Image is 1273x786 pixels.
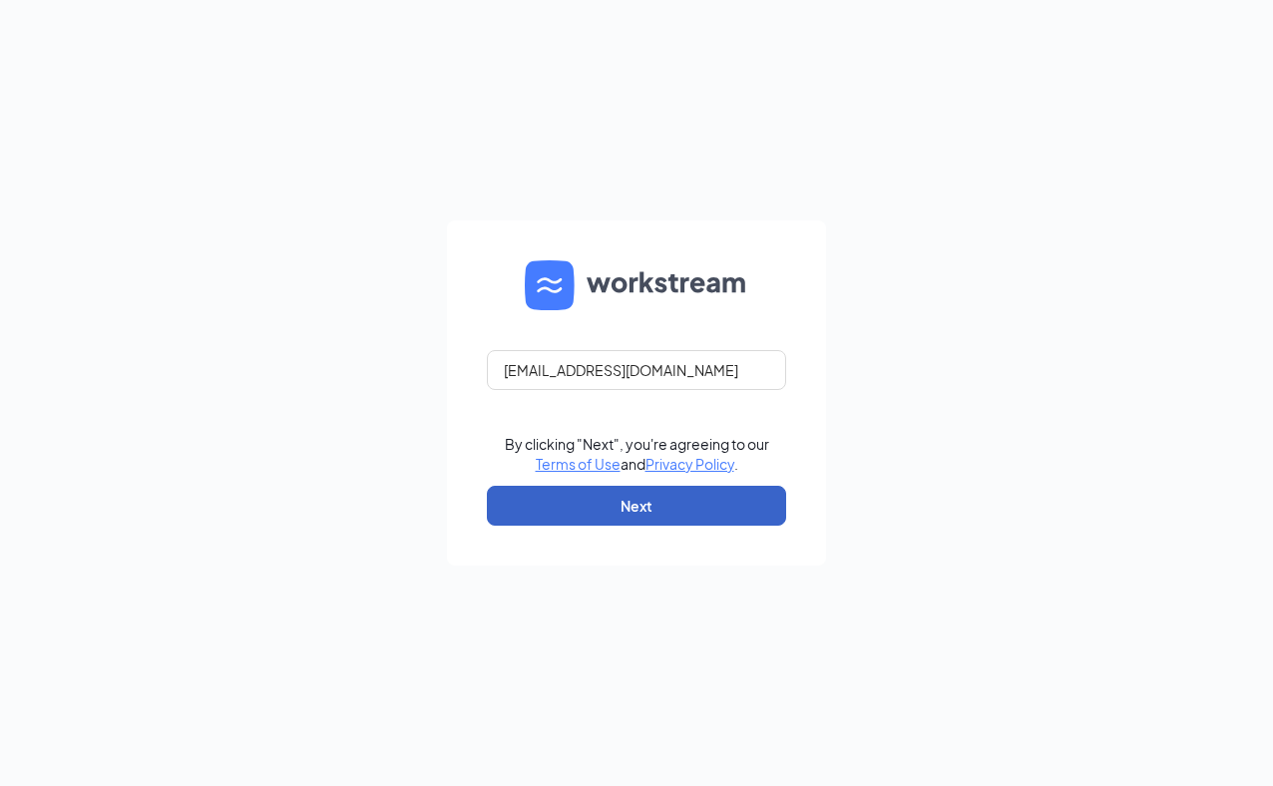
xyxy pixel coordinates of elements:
input: Email [487,350,786,390]
a: Privacy Policy [645,455,734,473]
div: By clicking "Next", you're agreeing to our and . [505,434,769,474]
a: Terms of Use [536,455,621,473]
img: WS logo and Workstream text [525,260,748,310]
button: Next [487,486,786,526]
